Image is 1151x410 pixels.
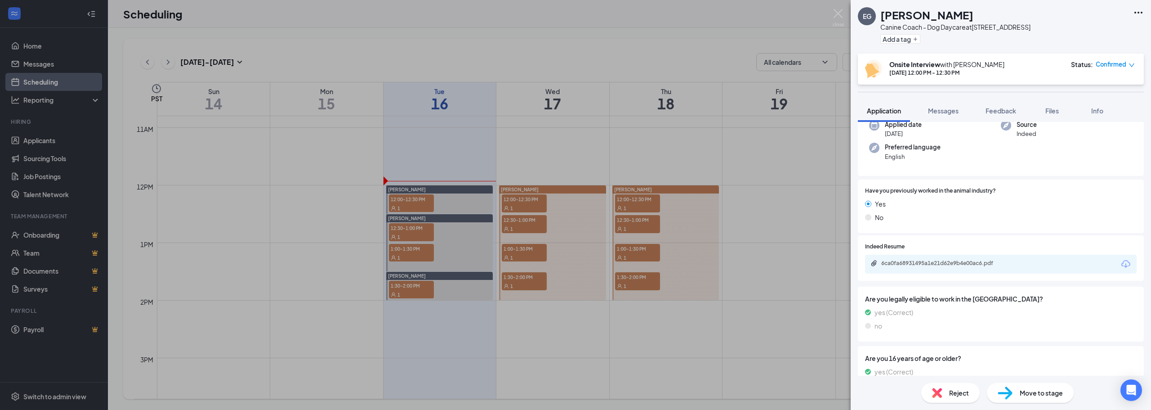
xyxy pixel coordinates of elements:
span: No [875,212,883,222]
svg: Ellipses [1133,7,1144,18]
div: Status : [1071,60,1093,69]
div: with [PERSON_NAME] [889,60,1004,69]
span: Preferred language [885,143,941,152]
span: Have you previously worked in the animal industry? [865,187,996,195]
span: English [885,152,941,161]
div: 6ca0fa68931495a1e21d62e9b4e00ac6.pdf [881,260,1007,267]
h1: [PERSON_NAME] [880,7,973,23]
span: Are you 16 years of age or older? [865,353,1137,363]
span: Indeed Resume [865,243,905,251]
button: PlusAdd a tag [880,34,920,44]
span: yes (Correct) [874,307,913,317]
span: Source [1017,120,1037,129]
span: Indeed [1017,129,1037,138]
span: Confirmed [1096,60,1126,69]
span: no [874,321,882,331]
span: down [1129,62,1135,68]
div: Canine Coach - Dog Daycare at [STREET_ADDRESS] [880,23,1031,32]
span: Yes [875,199,886,209]
span: Are you legally eligible to work in the [GEOGRAPHIC_DATA]? [865,294,1137,304]
span: Messages [928,107,959,115]
a: Paperclip6ca0fa68931495a1e21d62e9b4e00ac6.pdf [870,260,1016,268]
span: Files [1045,107,1059,115]
span: Reject [949,388,969,398]
svg: Download [1120,259,1131,270]
div: EG [863,12,871,21]
span: Info [1091,107,1103,115]
svg: Plus [913,36,918,42]
svg: Paperclip [870,260,878,267]
span: yes (Correct) [874,367,913,377]
span: Move to stage [1020,388,1063,398]
span: Feedback [986,107,1016,115]
b: Onsite Interview [889,60,940,68]
div: Open Intercom Messenger [1120,379,1142,401]
span: Application [867,107,901,115]
div: [DATE] 12:00 PM - 12:30 PM [889,69,1004,77]
span: Applied date [885,120,922,129]
span: [DATE] [885,129,922,138]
